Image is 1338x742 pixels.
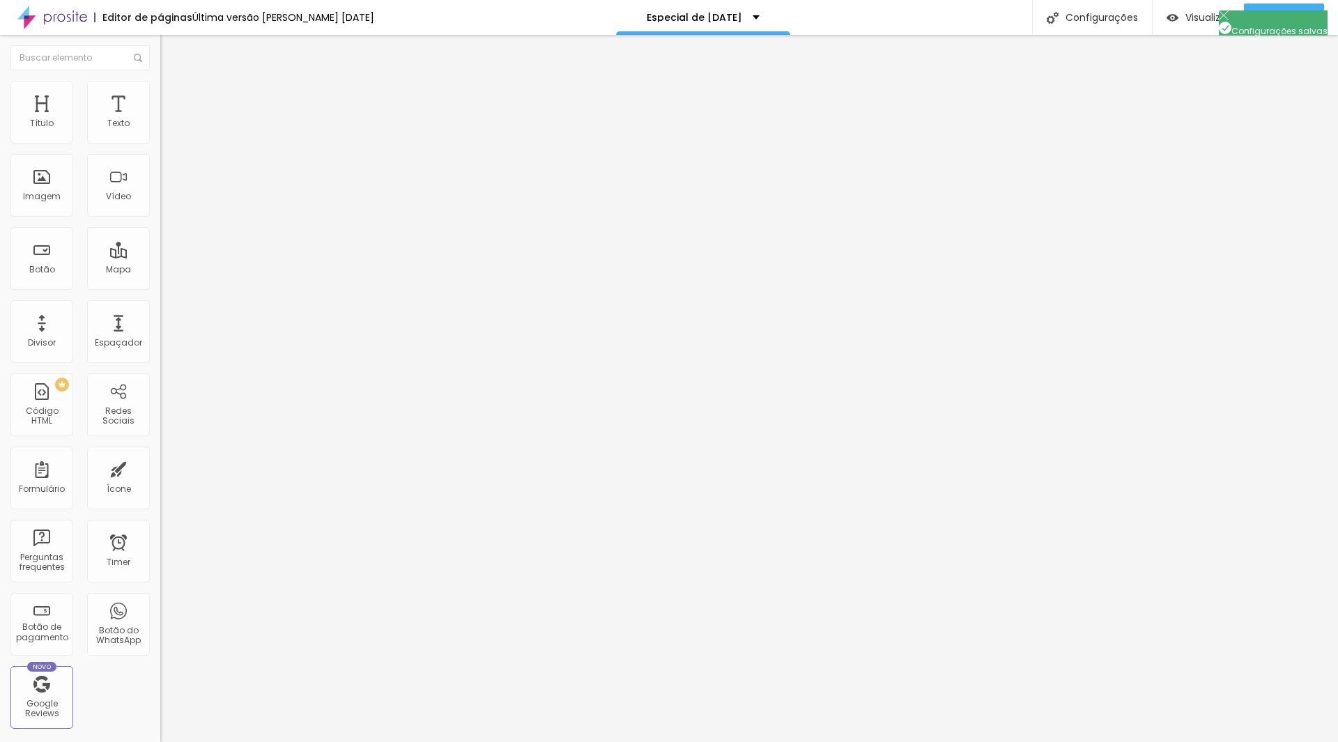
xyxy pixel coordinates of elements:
[14,406,69,426] div: Código HTML
[1219,25,1328,37] span: Configurações salvas
[1244,3,1324,31] button: Publicar
[1047,12,1059,24] img: Icone
[192,13,374,22] div: Última versão [PERSON_NAME] [DATE]
[1167,12,1178,24] img: view-1.svg
[91,626,146,646] div: Botão do WhatsApp
[29,265,55,275] div: Botão
[10,45,150,70] input: Buscar elemento
[30,118,54,128] div: Título
[107,557,130,567] div: Timer
[27,662,57,672] div: Novo
[94,13,192,22] div: Editor de páginas
[1153,3,1244,31] button: Visualizar
[1219,22,1231,34] img: Icone
[647,13,742,22] p: Especial de [DATE]
[19,484,65,494] div: Formulário
[1219,10,1229,20] img: Icone
[106,192,131,201] div: Vídeo
[14,622,69,642] div: Botão de pagamento
[1185,12,1230,23] span: Visualizar
[91,406,146,426] div: Redes Sociais
[14,552,69,573] div: Perguntas frequentes
[107,118,130,128] div: Texto
[106,265,131,275] div: Mapa
[160,35,1338,742] iframe: Editor
[23,192,61,201] div: Imagem
[28,338,56,348] div: Divisor
[134,54,142,62] img: Icone
[95,338,142,348] div: Espaçador
[14,699,69,719] div: Google Reviews
[107,484,131,494] div: Ícone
